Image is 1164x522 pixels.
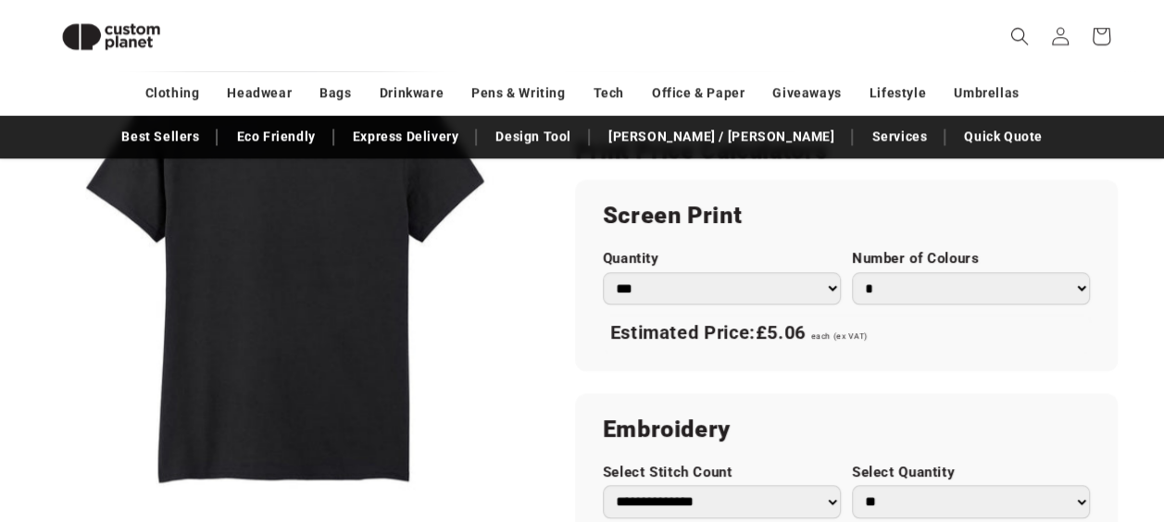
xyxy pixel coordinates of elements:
a: Express Delivery [344,120,469,153]
div: Estimated Price: [603,314,1090,353]
label: Quantity [603,250,841,267]
img: Custom Planet [46,7,176,66]
a: Design Tool [486,120,581,153]
a: Quick Quote [955,120,1052,153]
a: Giveaways [772,77,841,109]
label: Select Quantity [852,464,1090,481]
h2: Screen Print [603,201,1090,230]
iframe: Chat Widget [855,322,1164,522]
a: Services [862,120,936,153]
a: Tech [593,77,623,109]
summary: Search [999,16,1040,56]
a: Pens & Writing [471,77,565,109]
a: Clothing [145,77,200,109]
h2: Embroidery [603,415,1090,444]
a: Umbrellas [954,77,1019,109]
label: Select Stitch Count [603,464,841,481]
label: Number of Colours [852,250,1090,267]
a: [PERSON_NAME] / [PERSON_NAME] [599,120,844,153]
a: Lifestyle [870,77,926,109]
span: each (ex VAT) [811,331,868,341]
a: Office & Paper [652,77,745,109]
a: Best Sellers [112,120,208,153]
a: Bags [319,77,351,109]
span: £5.06 [756,321,806,343]
a: Headwear [227,77,292,109]
a: Drinkware [380,77,444,109]
a: Eco Friendly [227,120,324,153]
